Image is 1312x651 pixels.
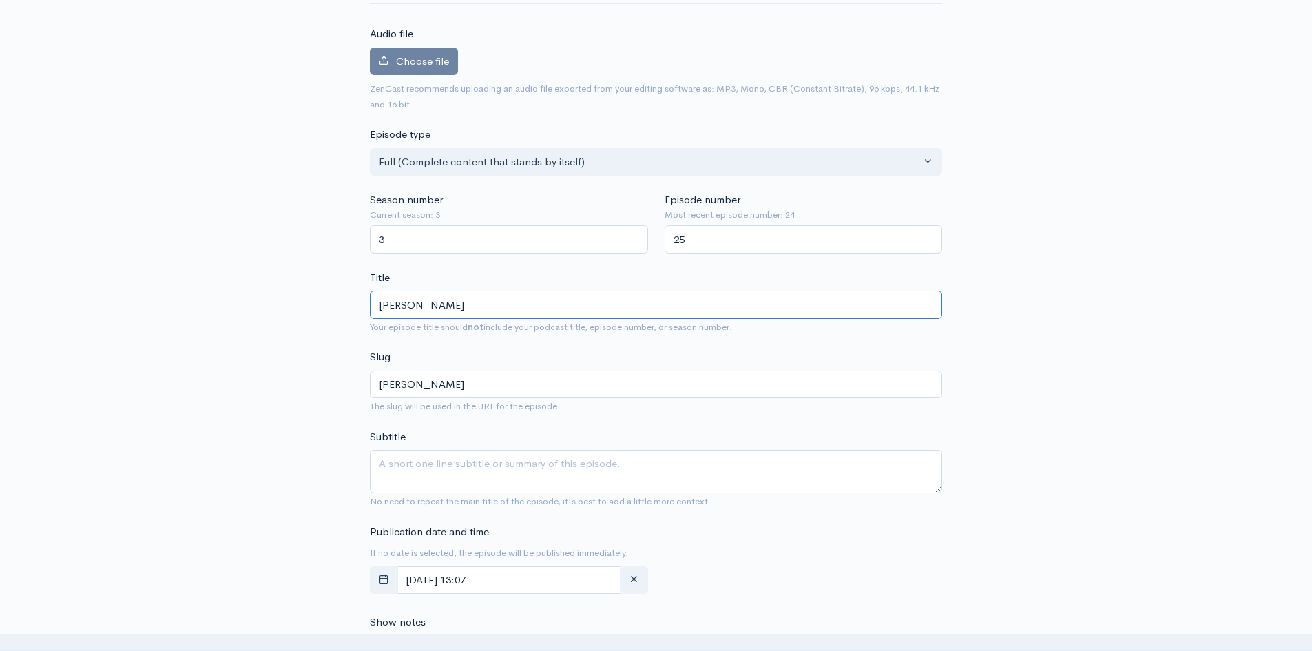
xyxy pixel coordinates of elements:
[370,495,711,507] small: No need to repeat the main title of the episode, it's best to add a little more context.
[370,291,942,319] input: What is the episode's title?
[370,524,489,540] label: Publication date and time
[370,127,430,143] label: Episode type
[370,400,560,412] small: The slug will be used in the URL for the episode.
[370,371,942,399] input: title-of-episode
[665,208,943,222] small: Most recent episode number: 24
[379,154,921,170] div: Full (Complete content that stands by itself)
[370,270,390,286] label: Title
[620,566,648,595] button: clear
[370,349,391,365] label: Slug
[370,429,406,445] label: Subtitle
[370,148,942,176] button: Full (Complete content that stands by itself)
[370,83,939,110] small: ZenCast recommends uploading an audio file exported from your editing software as: MP3, Mono, CBR...
[370,26,413,42] label: Audio file
[665,192,740,208] label: Episode number
[370,321,732,333] small: Your episode title should include your podcast title, episode number, or season number.
[370,566,398,595] button: toggle
[396,54,449,68] span: Choose file
[370,614,426,630] label: Show notes
[370,192,443,208] label: Season number
[370,208,648,222] small: Current season: 3
[370,547,628,559] small: If no date is selected, the episode will be published immediately.
[665,225,943,254] input: Enter episode number
[370,225,648,254] input: Enter season number for this episode
[468,321,483,333] strong: not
